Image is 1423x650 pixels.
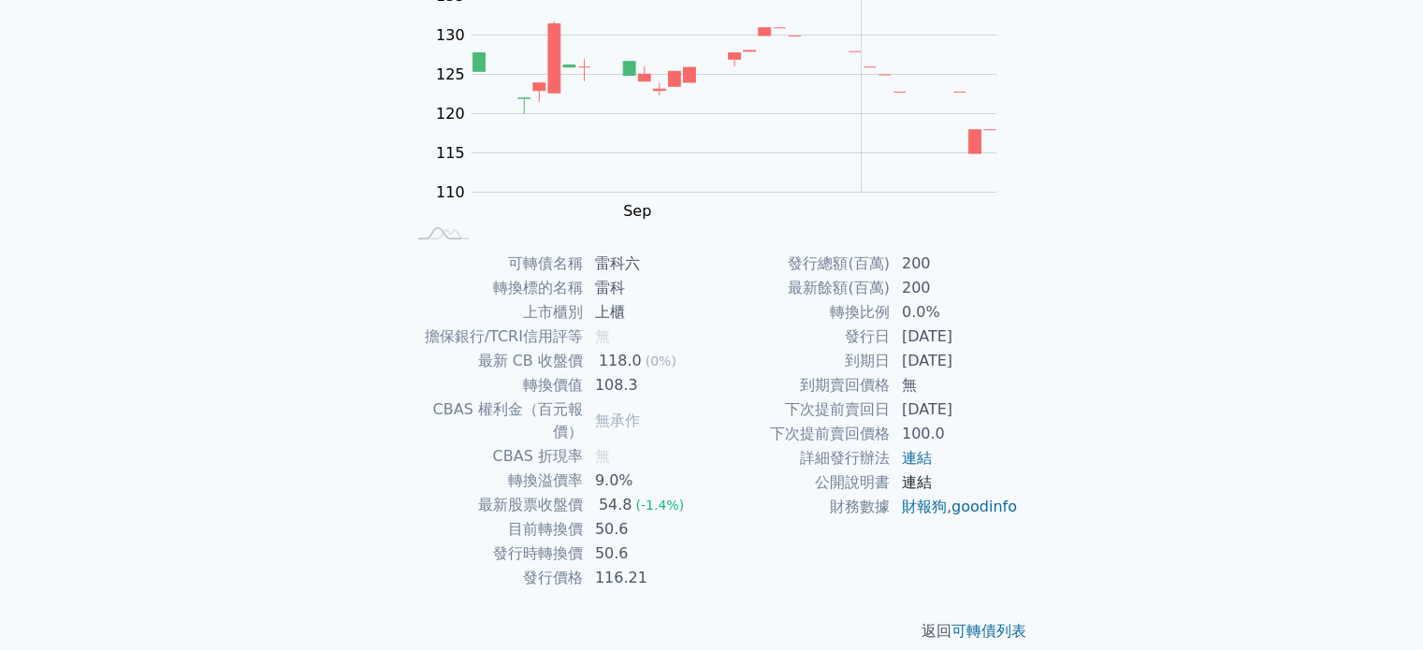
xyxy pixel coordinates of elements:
[405,444,584,469] td: CBAS 折現率
[405,373,584,397] td: 轉換價值
[405,469,584,493] td: 轉換溢價率
[584,373,712,397] td: 108.3
[712,495,891,519] td: 財務數據
[436,144,465,162] tspan: 115
[891,276,1019,300] td: 200
[891,349,1019,373] td: [DATE]
[405,542,584,566] td: 發行時轉換價
[405,493,584,517] td: 最新股票收盤價
[584,252,712,276] td: 雷科六
[595,350,646,372] div: 118.0
[436,183,465,201] tspan: 110
[712,349,891,373] td: 到期日
[584,300,712,325] td: 上櫃
[712,422,891,446] td: 下次提前賣回價格
[595,447,610,465] span: 無
[951,622,1026,640] a: 可轉債列表
[405,349,584,373] td: 最新 CB 收盤價
[891,397,1019,422] td: [DATE]
[595,327,610,345] span: 無
[584,517,712,542] td: 50.6
[712,252,891,276] td: 發行總額(百萬)
[584,542,712,566] td: 50.6
[712,470,891,495] td: 公開說明書
[712,300,891,325] td: 轉換比例
[891,422,1019,446] td: 100.0
[646,354,676,368] span: (0%)
[405,325,584,349] td: 擔保銀行/TCRI信用評等
[891,373,1019,397] td: 無
[902,498,947,515] a: 財報狗
[584,566,712,590] td: 116.21
[584,276,712,300] td: 雷科
[405,276,584,300] td: 轉換標的名稱
[405,517,584,542] td: 目前轉換價
[951,498,1017,515] a: goodinfo
[712,446,891,470] td: 詳細發行辦法
[891,495,1019,519] td: ,
[623,202,651,220] tspan: Sep
[712,276,891,300] td: 最新餘額(百萬)
[436,105,465,123] tspan: 120
[712,373,891,397] td: 到期賣回價格
[712,397,891,422] td: 下次提前賣回日
[635,498,684,513] span: (-1.4%)
[891,252,1019,276] td: 200
[891,300,1019,325] td: 0.0%
[902,449,932,467] a: 連結
[383,620,1041,643] p: 返回
[712,325,891,349] td: 發行日
[405,566,584,590] td: 發行價格
[405,300,584,325] td: 上市櫃別
[595,494,636,516] div: 54.8
[436,65,465,83] tspan: 125
[405,397,584,444] td: CBAS 權利金（百元報價）
[436,26,465,44] tspan: 130
[405,252,584,276] td: 可轉債名稱
[584,469,712,493] td: 9.0%
[891,325,1019,349] td: [DATE]
[595,412,640,429] span: 無承作
[902,473,932,491] a: 連結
